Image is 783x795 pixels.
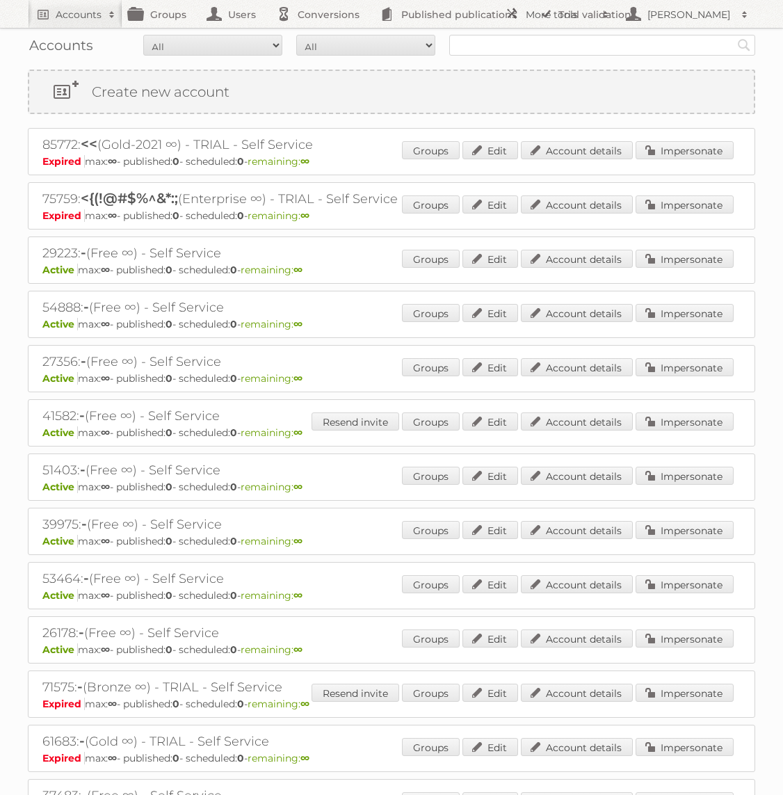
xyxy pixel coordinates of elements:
strong: 0 [230,372,237,385]
span: Expired [42,209,85,222]
span: <{(!@#$%^&*:; [81,190,178,207]
strong: ∞ [101,318,110,330]
a: Impersonate [636,684,734,702]
span: - [81,244,86,261]
strong: 0 [166,372,172,385]
strong: 0 [172,752,179,764]
strong: 0 [230,481,237,493]
a: Edit [462,304,518,322]
span: Expired [42,155,85,168]
p: max: - published: - scheduled: - [42,589,741,602]
a: Impersonate [636,250,734,268]
h2: 85772: (Gold-2021 ∞) - TRIAL - Self Service [42,136,529,154]
strong: ∞ [101,589,110,602]
a: Account details [521,684,633,702]
h2: 53464: (Free ∞) - Self Service [42,570,529,588]
a: Impersonate [636,412,734,431]
strong: ∞ [293,481,302,493]
strong: 0 [166,264,172,276]
a: Edit [462,575,518,593]
span: Active [42,318,78,330]
a: Account details [521,467,633,485]
span: - [83,298,89,315]
strong: 0 [237,155,244,168]
strong: 0 [230,535,237,547]
strong: ∞ [101,372,110,385]
strong: ∞ [108,698,117,710]
span: - [81,353,86,369]
a: Groups [402,521,460,539]
span: Active [42,264,78,276]
a: Account details [521,412,633,431]
h2: 29223: (Free ∞) - Self Service [42,244,529,262]
a: Account details [521,358,633,376]
span: << [81,136,97,152]
strong: 0 [230,589,237,602]
a: Groups [402,467,460,485]
a: Impersonate [636,141,734,159]
a: Edit [462,684,518,702]
strong: ∞ [300,752,309,764]
strong: ∞ [101,535,110,547]
h2: 41582: (Free ∞) - Self Service [42,407,529,425]
span: Active [42,481,78,493]
strong: ∞ [293,643,302,656]
a: Account details [521,629,633,648]
a: Impersonate [636,521,734,539]
strong: ∞ [293,318,302,330]
span: remaining: [248,209,309,222]
a: Edit [462,738,518,756]
p: max: - published: - scheduled: - [42,426,741,439]
span: remaining: [241,264,302,276]
span: remaining: [241,535,302,547]
a: Impersonate [636,304,734,322]
h2: 39975: (Free ∞) - Self Service [42,515,529,533]
span: - [77,678,83,695]
a: Groups [402,141,460,159]
a: Edit [462,629,518,648]
strong: 0 [166,535,172,547]
strong: 0 [172,698,179,710]
h2: 54888: (Free ∞) - Self Service [42,298,529,316]
strong: 0 [172,155,179,168]
span: Active [42,535,78,547]
strong: ∞ [101,426,110,439]
a: Account details [521,738,633,756]
strong: 0 [237,209,244,222]
a: Groups [402,195,460,214]
strong: ∞ [101,264,110,276]
span: - [79,407,85,424]
h2: Accounts [56,8,102,22]
a: Edit [462,250,518,268]
span: remaining: [241,372,302,385]
h2: 71575: (Bronze ∞) - TRIAL - Self Service [42,678,529,696]
span: remaining: [241,318,302,330]
a: Groups [402,575,460,593]
span: Active [42,643,78,656]
a: Account details [521,304,633,322]
strong: ∞ [300,155,309,168]
strong: 0 [230,264,237,276]
span: remaining: [248,752,309,764]
a: Edit [462,141,518,159]
span: Active [42,589,78,602]
span: remaining: [241,589,302,602]
a: Account details [521,141,633,159]
strong: ∞ [293,426,302,439]
strong: 0 [237,752,244,764]
a: Resend invite [312,684,399,702]
strong: ∞ [108,209,117,222]
a: Groups [402,738,460,756]
h2: 75759: (Enterprise ∞) - TRIAL - Self Service [42,190,529,208]
span: remaining: [241,426,302,439]
span: - [81,515,87,532]
a: Impersonate [636,358,734,376]
strong: ∞ [101,643,110,656]
strong: ∞ [108,752,117,764]
a: Groups [402,250,460,268]
input: Search [734,35,754,56]
p: max: - published: - scheduled: - [42,481,741,493]
a: Impersonate [636,467,734,485]
strong: ∞ [300,209,309,222]
a: Edit [462,195,518,214]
